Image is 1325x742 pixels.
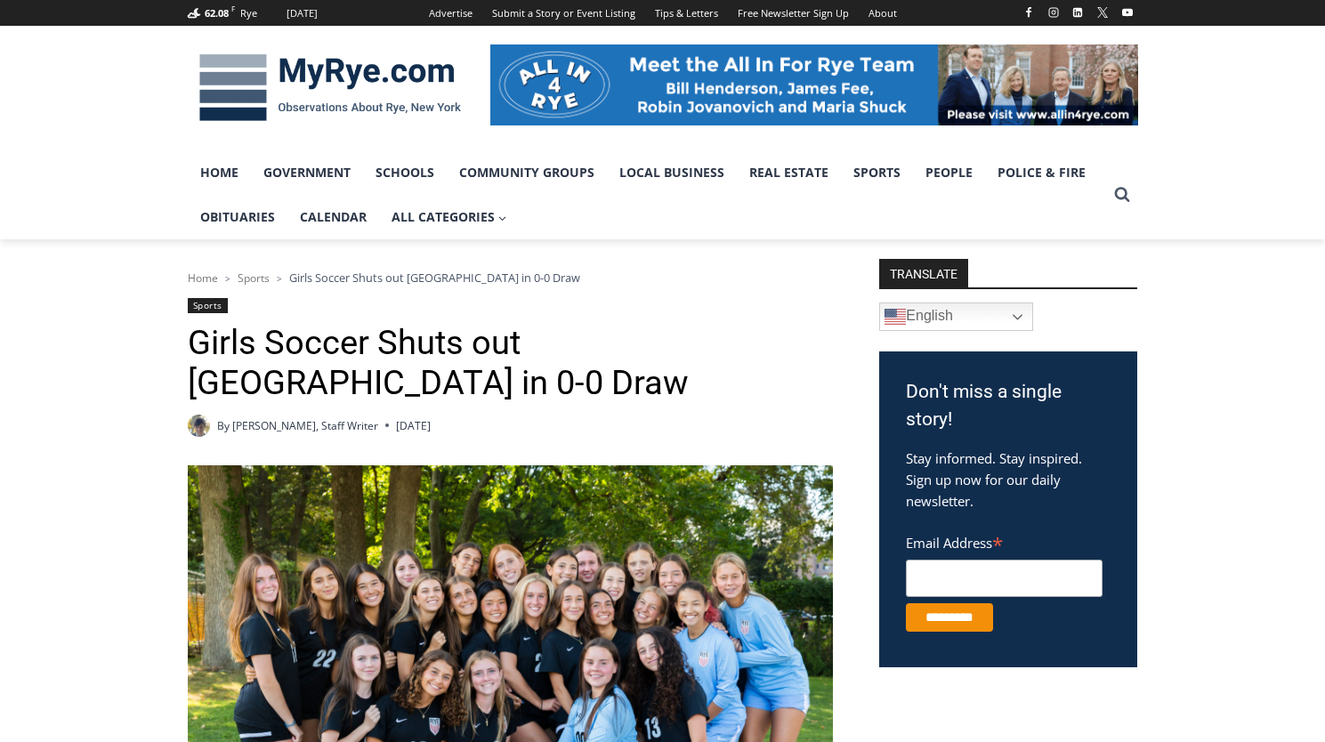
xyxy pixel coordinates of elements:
[1117,2,1138,23] a: YouTube
[277,272,282,285] span: >
[913,150,985,195] a: People
[188,150,251,195] a: Home
[841,150,913,195] a: Sports
[232,418,378,433] a: [PERSON_NAME], Staff Writer
[379,195,520,239] a: All Categories
[225,272,230,285] span: >
[490,44,1138,125] img: All in for Rye
[188,150,1106,240] nav: Primary Navigation
[188,195,287,239] a: Obituaries
[985,150,1098,195] a: Police & Fire
[1018,2,1039,23] a: Facebook
[879,259,968,287] strong: TRANSLATE
[396,417,431,434] time: [DATE]
[1092,2,1113,23] a: X
[217,417,230,434] span: By
[289,270,580,286] span: Girls Soccer Shuts out [GEOGRAPHIC_DATA] in 0-0 Draw
[205,6,229,20] span: 62.08
[287,195,379,239] a: Calendar
[1106,179,1138,211] button: View Search Form
[607,150,737,195] a: Local Business
[879,302,1033,331] a: English
[1067,2,1088,23] a: Linkedin
[188,415,210,437] img: (PHOTO: MyRye.com 2024 Head Intern, Editor and now Staff Writer Charlie Morris. Contributed.)Char...
[188,298,228,313] a: Sports
[906,525,1103,557] label: Email Address
[240,5,257,21] div: Rye
[906,378,1111,434] h3: Don't miss a single story!
[287,5,318,21] div: [DATE]
[188,323,833,404] h1: Girls Soccer Shuts out [GEOGRAPHIC_DATA] in 0-0 Draw
[447,150,607,195] a: Community Groups
[906,448,1111,512] p: Stay informed. Stay inspired. Sign up now for our daily newsletter.
[737,150,841,195] a: Real Estate
[885,306,906,327] img: en
[188,269,833,286] nav: Breadcrumbs
[188,42,473,134] img: MyRye.com
[392,207,507,227] span: All Categories
[238,270,270,286] a: Sports
[188,415,210,437] a: Author image
[1043,2,1064,23] a: Instagram
[251,150,363,195] a: Government
[231,4,235,13] span: F
[363,150,447,195] a: Schools
[188,270,218,286] a: Home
